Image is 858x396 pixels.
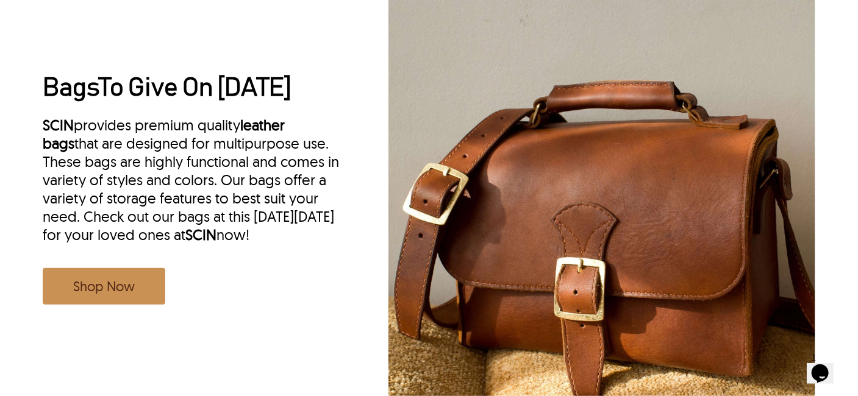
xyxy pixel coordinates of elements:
[43,76,99,101] a: Bags
[43,116,285,152] a: leather bags
[807,347,846,384] iframe: chat widget
[43,268,165,305] a: Shop Now
[43,116,74,134] a: SCIN
[43,116,339,244] div: provides premium quality that are designed for multipurpose use. These bags are highly functional...
[185,225,216,244] a: SCIN
[43,73,339,104] h2: To Give On [DATE]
